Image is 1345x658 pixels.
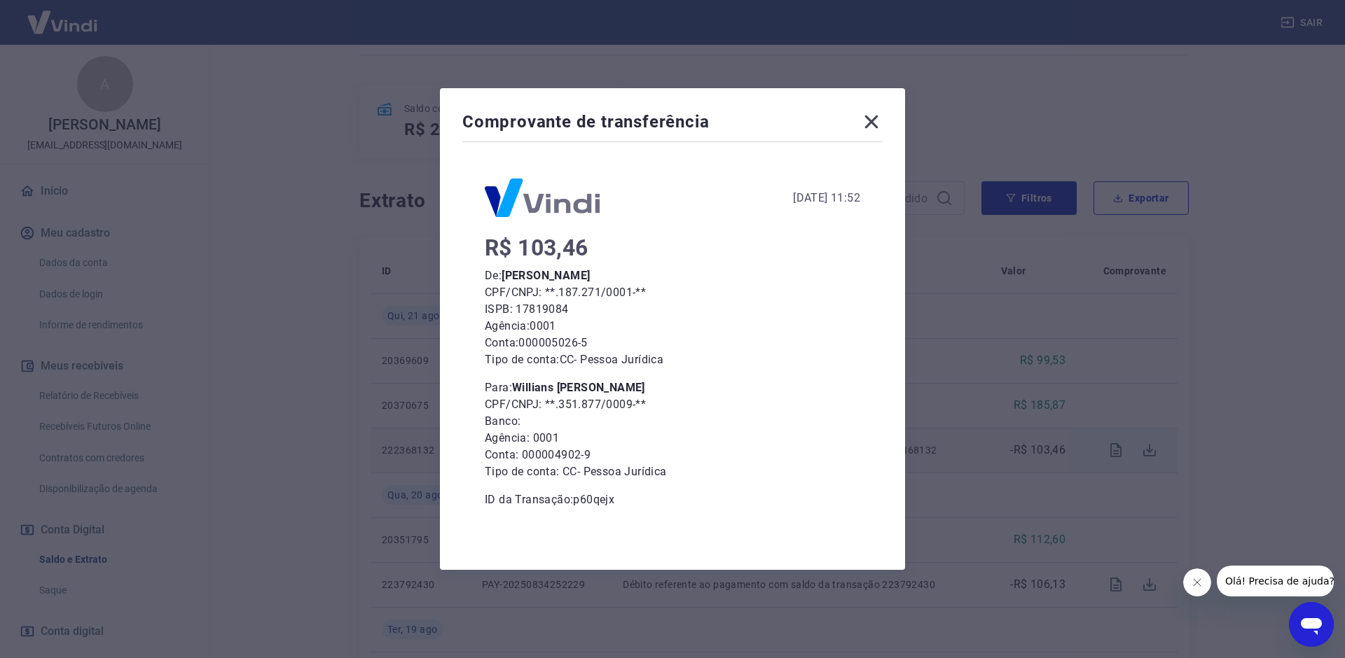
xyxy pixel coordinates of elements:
[485,267,860,284] p: De:
[485,430,860,447] p: Agência: 0001
[485,413,860,430] p: Banco:
[485,379,860,396] p: Para:
[512,381,645,394] b: Willians [PERSON_NAME]
[485,491,860,508] p: ID da Transação: p60qejx
[793,190,860,206] div: [DATE] 11:52
[485,301,860,318] p: ISPB: 17819084
[485,318,860,335] p: Agência: 0001
[485,447,860,463] p: Conta: 000004902-9
[1183,568,1211,596] iframe: Close message
[1289,602,1334,647] iframe: Button to launch messaging window
[485,178,600,217] img: Logo
[1217,566,1334,596] iframe: Message from company
[485,351,860,368] p: Tipo de conta: CC - Pessoa Jurídica
[8,10,118,21] span: Olá! Precisa de ajuda?
[462,111,883,139] div: Comprovante de transferência
[485,234,588,261] span: R$ 103,46
[485,396,860,413] p: CPF/CNPJ: **.351.877/0009-**
[485,335,860,351] p: Conta: 000005026-5
[485,463,860,480] p: Tipo de conta: CC - Pessoa Jurídica
[485,284,860,301] p: CPF/CNPJ: **.187.271/0001-**
[502,269,590,282] b: [PERSON_NAME]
